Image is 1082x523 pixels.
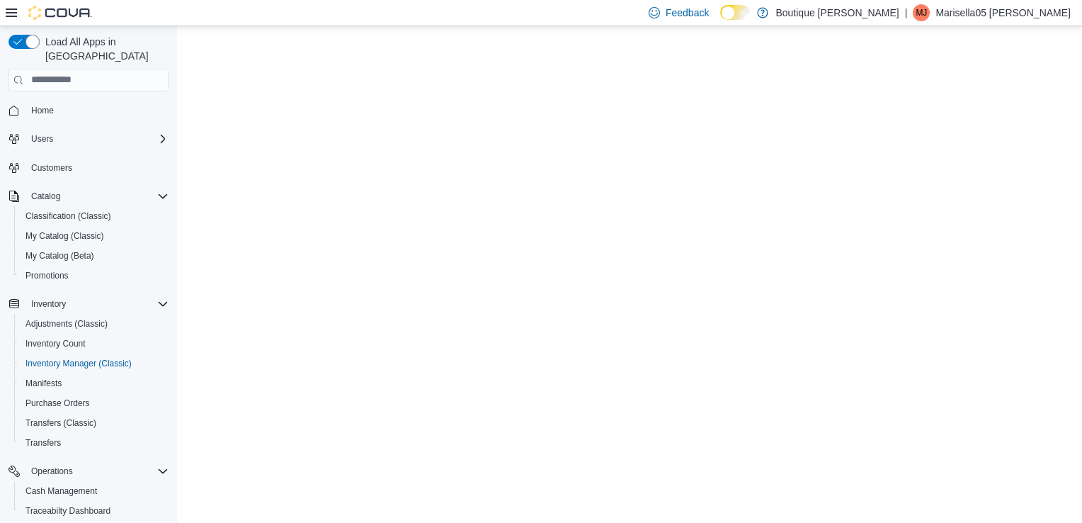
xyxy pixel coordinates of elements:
[20,415,102,432] a: Transfers (Classic)
[28,6,92,20] img: Cova
[20,227,169,244] span: My Catalog (Classic)
[25,210,111,222] span: Classification (Classic)
[31,298,66,310] span: Inventory
[25,505,110,517] span: Traceabilty Dashboard
[20,208,169,225] span: Classification (Classic)
[20,315,113,332] a: Adjustments (Classic)
[25,463,79,480] button: Operations
[720,20,721,21] span: Dark Mode
[25,130,59,147] button: Users
[935,4,1071,21] p: Marisella05 [PERSON_NAME]
[3,294,174,314] button: Inventory
[3,157,174,178] button: Customers
[20,355,137,372] a: Inventory Manager (Classic)
[20,247,100,264] a: My Catalog (Beta)
[25,378,62,389] span: Manifests
[14,246,174,266] button: My Catalog (Beta)
[20,227,110,244] a: My Catalog (Classic)
[20,267,74,284] a: Promotions
[20,355,169,372] span: Inventory Manager (Classic)
[20,502,116,519] a: Traceabilty Dashboard
[25,338,86,349] span: Inventory Count
[14,481,174,501] button: Cash Management
[20,375,67,392] a: Manifests
[775,4,899,21] p: Boutique [PERSON_NAME]
[3,186,174,206] button: Catalog
[25,101,169,119] span: Home
[31,191,60,202] span: Catalog
[14,433,174,453] button: Transfers
[14,226,174,246] button: My Catalog (Classic)
[40,35,169,63] span: Load All Apps in [GEOGRAPHIC_DATA]
[14,334,174,354] button: Inventory Count
[20,267,169,284] span: Promotions
[25,485,97,497] span: Cash Management
[905,4,908,21] p: |
[20,415,169,432] span: Transfers (Classic)
[25,159,78,176] a: Customers
[25,417,96,429] span: Transfers (Classic)
[14,354,174,373] button: Inventory Manager (Classic)
[31,133,53,145] span: Users
[25,398,90,409] span: Purchase Orders
[3,461,174,481] button: Operations
[20,434,67,451] a: Transfers
[14,314,174,334] button: Adjustments (Classic)
[25,230,104,242] span: My Catalog (Classic)
[25,188,66,205] button: Catalog
[14,266,174,286] button: Promotions
[20,315,169,332] span: Adjustments (Classic)
[31,466,73,477] span: Operations
[25,250,94,261] span: My Catalog (Beta)
[14,393,174,413] button: Purchase Orders
[25,270,69,281] span: Promotions
[25,437,61,449] span: Transfers
[25,296,169,313] span: Inventory
[25,358,132,369] span: Inventory Manager (Classic)
[20,395,169,412] span: Purchase Orders
[20,483,169,500] span: Cash Management
[14,373,174,393] button: Manifests
[25,318,108,330] span: Adjustments (Classic)
[14,501,174,521] button: Traceabilty Dashboard
[20,375,169,392] span: Manifests
[20,208,117,225] a: Classification (Classic)
[25,296,72,313] button: Inventory
[25,463,169,480] span: Operations
[20,395,96,412] a: Purchase Orders
[20,483,103,500] a: Cash Management
[20,502,169,519] span: Traceabilty Dashboard
[720,5,750,20] input: Dark Mode
[20,434,169,451] span: Transfers
[14,206,174,226] button: Classification (Classic)
[25,159,169,176] span: Customers
[25,102,59,119] a: Home
[20,335,91,352] a: Inventory Count
[14,413,174,433] button: Transfers (Classic)
[916,4,927,21] span: MJ
[666,6,709,20] span: Feedback
[20,247,169,264] span: My Catalog (Beta)
[25,188,169,205] span: Catalog
[3,129,174,149] button: Users
[31,162,72,174] span: Customers
[25,130,169,147] span: Users
[913,4,930,21] div: Marisella05 Jacquez
[3,100,174,120] button: Home
[31,105,54,116] span: Home
[20,335,169,352] span: Inventory Count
